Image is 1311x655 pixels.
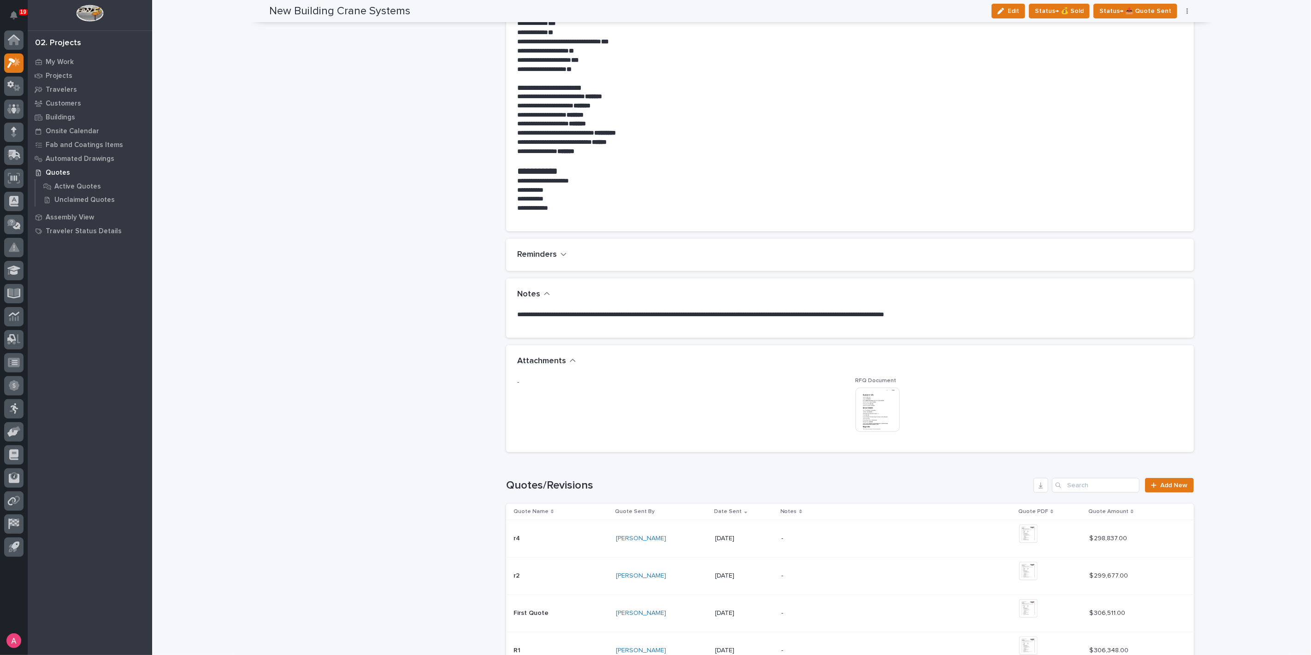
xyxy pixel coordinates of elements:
[270,5,411,18] h2: New Building Crane Systems
[28,55,152,69] a: My Work
[517,250,567,260] button: Reminders
[54,196,115,204] p: Unclaimed Quotes
[46,127,99,136] p: Onsite Calendar
[715,535,774,543] p: [DATE]
[28,224,152,238] a: Traveler Status Details
[1161,482,1188,489] span: Add New
[514,533,522,543] p: r4
[1089,533,1129,543] p: $ 298,837.00
[615,507,655,517] p: Quote Sent By
[781,535,943,543] p: -
[517,378,844,387] p: -
[856,378,897,384] span: RFQ Document
[616,609,666,617] a: [PERSON_NAME]
[35,38,81,48] div: 02. Projects
[715,572,774,580] p: [DATE]
[715,647,774,655] p: [DATE]
[46,72,72,80] p: Projects
[1035,6,1084,17] span: Status→ 💰 Sold
[1029,4,1090,18] button: Status→ 💰 Sold
[517,356,566,366] h2: Attachments
[28,83,152,96] a: Travelers
[506,479,1030,492] h1: Quotes/Revisions
[28,124,152,138] a: Onsite Calendar
[46,155,114,163] p: Automated Drawings
[616,572,666,580] a: [PERSON_NAME]
[12,11,24,26] div: Notifications19
[616,647,666,655] a: [PERSON_NAME]
[46,86,77,94] p: Travelers
[28,96,152,110] a: Customers
[35,193,152,206] a: Unclaimed Quotes
[616,535,666,543] a: [PERSON_NAME]
[46,141,123,149] p: Fab and Coatings Items
[1018,507,1048,517] p: Quote PDF
[35,180,152,193] a: Active Quotes
[1093,4,1177,18] button: Status→ 📤 Quote Sent
[1089,608,1127,617] p: $ 306,511.00
[28,69,152,83] a: Projects
[28,165,152,179] a: Quotes
[46,213,94,222] p: Assembly View
[28,138,152,152] a: Fab and Coatings Items
[1088,507,1128,517] p: Quote Amount
[506,595,1194,632] tr: First QuoteFirst Quote [PERSON_NAME] [DATE]-$ 306,511.00$ 306,511.00
[506,557,1194,595] tr: r2r2 [PERSON_NAME] [DATE]-$ 299,677.00$ 299,677.00
[514,608,550,617] p: First Quote
[4,631,24,650] button: users-avatar
[46,169,70,177] p: Quotes
[781,609,943,617] p: -
[1099,6,1171,17] span: Status→ 📤 Quote Sent
[76,5,103,22] img: Workspace Logo
[46,227,122,236] p: Traveler Status Details
[1052,478,1140,493] input: Search
[514,645,522,655] p: R1
[1089,570,1130,580] p: $ 299,677.00
[781,572,943,580] p: -
[506,520,1194,557] tr: r4r4 [PERSON_NAME] [DATE]-$ 298,837.00$ 298,837.00
[1145,478,1193,493] a: Add New
[517,289,550,300] button: Notes
[4,6,24,25] button: Notifications
[514,570,521,580] p: r2
[780,507,797,517] p: Notes
[992,4,1025,18] button: Edit
[46,113,75,122] p: Buildings
[54,183,101,191] p: Active Quotes
[781,647,943,655] p: -
[715,507,742,517] p: Date Sent
[1089,645,1130,655] p: $ 306,348.00
[517,289,540,300] h2: Notes
[20,9,26,15] p: 19
[28,152,152,165] a: Automated Drawings
[28,210,152,224] a: Assembly View
[28,110,152,124] a: Buildings
[514,507,549,517] p: Quote Name
[517,250,557,260] h2: Reminders
[1008,7,1019,15] span: Edit
[715,609,774,617] p: [DATE]
[46,100,81,108] p: Customers
[46,58,74,66] p: My Work
[517,356,576,366] button: Attachments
